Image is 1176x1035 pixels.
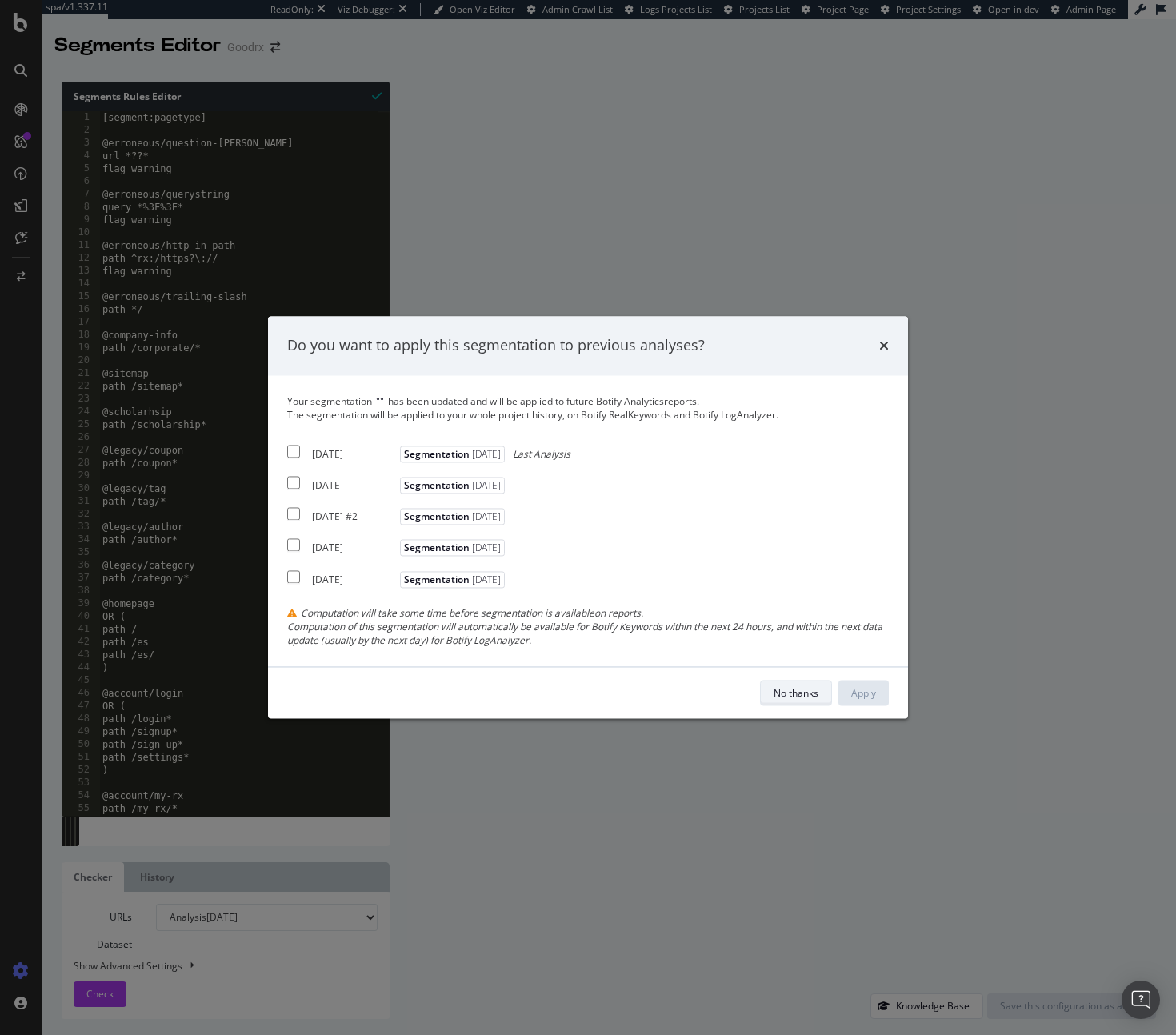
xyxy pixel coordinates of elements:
div: Computation of this segmentation will automatically be available for Botify Keywords within the n... [287,620,889,647]
span: Segmentation [400,540,505,557]
span: Segmentation [400,478,505,494]
div: times [879,335,889,356]
span: Segmentation [400,571,505,588]
div: [DATE] [312,447,396,461]
div: Apply [851,686,876,700]
div: Open Intercom Messenger [1122,981,1160,1019]
div: Your segmentation has been updated and will be applied to future Botify Analytics reports. [287,394,889,422]
div: Do you want to apply this segmentation to previous analyses? [287,335,705,356]
button: No thanks [760,681,832,706]
span: [DATE] [470,510,501,524]
span: Segmentation [400,446,505,462]
span: [DATE] [470,479,501,493]
button: Apply [838,681,889,706]
span: " " [376,394,384,408]
span: [DATE] [470,447,501,461]
div: [DATE] [312,541,396,555]
span: Last Analysis [513,447,570,461]
span: [DATE] [470,541,501,555]
span: Segmentation [400,509,505,525]
div: The segmentation will be applied to your whole project history, on Botify RealKeywords and Botify... [287,408,889,422]
div: modal [268,316,908,718]
div: [DATE] [312,573,396,586]
div: [DATE] #2 [312,510,396,524]
div: No thanks [774,686,818,700]
span: Computation will take some time before segmentation is available on reports. [301,606,643,620]
span: [DATE] [470,573,501,586]
div: [DATE] [312,479,396,493]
